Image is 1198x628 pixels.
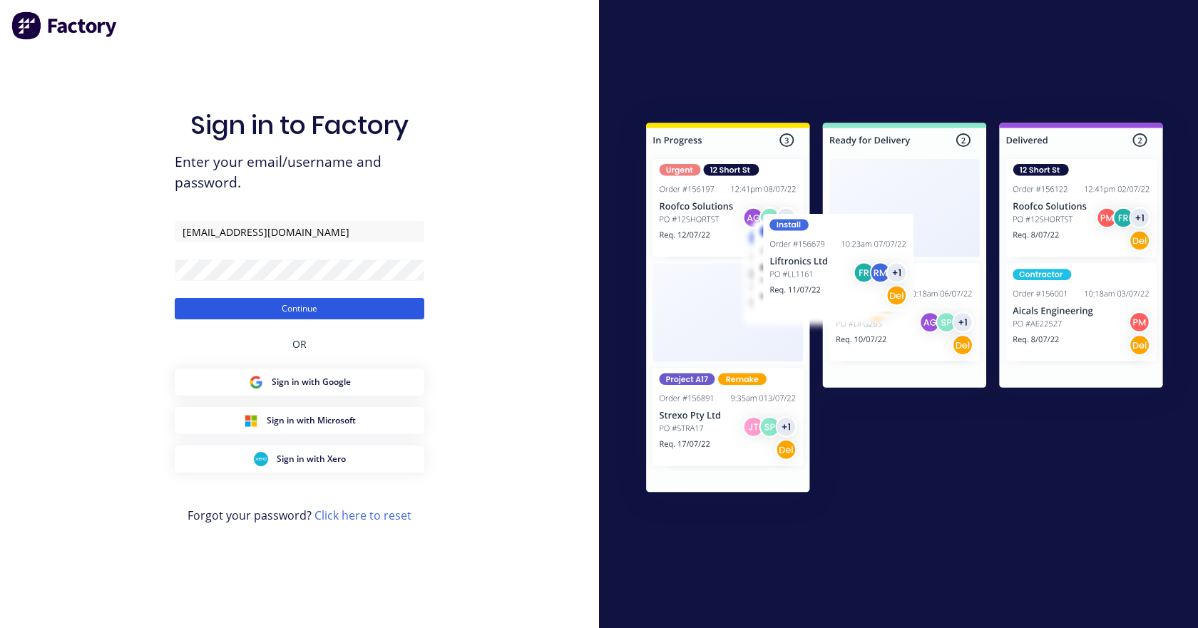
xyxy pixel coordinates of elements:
[277,453,346,465] span: Sign in with Xero
[254,452,268,466] img: Xero Sign in
[267,414,356,427] span: Sign in with Microsoft
[314,508,411,523] a: Click here to reset
[11,11,118,40] img: Factory
[188,507,411,524] span: Forgot your password?
[175,369,424,396] button: Google Sign inSign in with Google
[244,413,258,428] img: Microsoft Sign in
[249,375,263,389] img: Google Sign in
[175,152,424,193] span: Enter your email/username and password.
[190,110,409,140] h1: Sign in to Factory
[615,94,1194,526] img: Sign in
[292,319,307,369] div: OR
[175,221,424,242] input: Email/Username
[175,446,424,473] button: Xero Sign inSign in with Xero
[175,407,424,434] button: Microsoft Sign inSign in with Microsoft
[272,376,351,388] span: Sign in with Google
[175,298,424,319] button: Continue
